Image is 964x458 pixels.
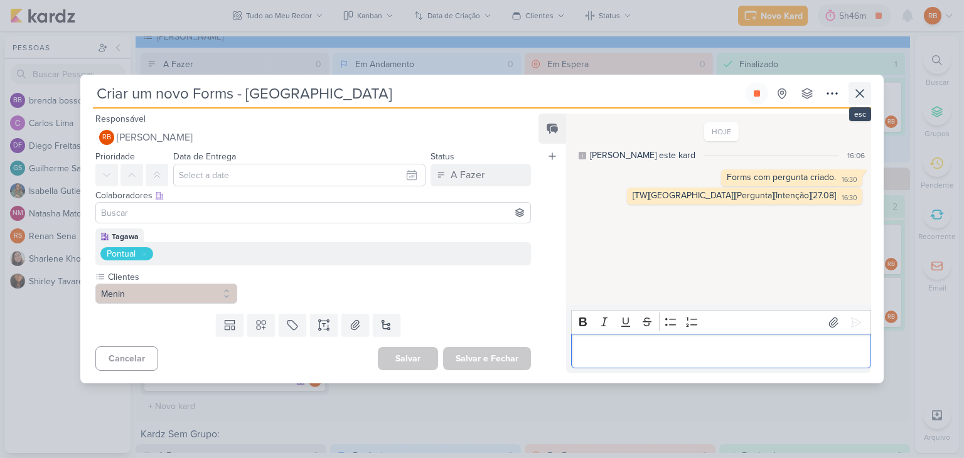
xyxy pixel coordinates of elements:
[173,164,426,186] input: Select a date
[431,164,531,186] button: A Fazer
[847,150,865,161] div: 16:06
[849,107,871,121] div: esc
[95,284,237,304] button: Menin
[99,130,114,145] div: Rogerio Bispo
[107,270,237,284] label: Clientes
[727,172,836,183] div: Forms com pergunta criado.
[112,231,139,242] div: Tagawa
[107,247,136,260] div: Pontual
[431,151,454,162] label: Status
[842,193,857,203] div: 16:30
[633,190,836,201] div: [TW][GEOGRAPHIC_DATA]][Pergunta][Intenção][27.08]
[95,189,531,202] div: Colaboradores
[95,126,531,149] button: RB [PERSON_NAME]
[117,130,193,145] span: [PERSON_NAME]
[102,134,111,141] p: RB
[451,168,485,183] div: A Fazer
[571,334,871,368] div: Editor editing area: main
[752,88,762,99] div: Parar relógio
[95,114,146,124] label: Responsável
[590,149,695,162] div: [PERSON_NAME] este kard
[93,82,743,105] input: Kard Sem Título
[99,205,528,220] input: Buscar
[95,151,135,162] label: Prioridade
[571,310,871,334] div: Editor toolbar
[95,346,158,371] button: Cancelar
[842,175,857,185] div: 16:30
[173,151,236,162] label: Data de Entrega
